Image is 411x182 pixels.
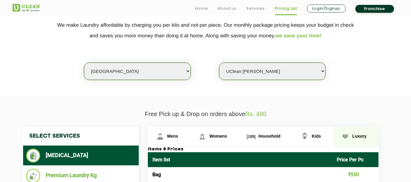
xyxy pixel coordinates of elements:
img: Womens [197,131,207,142]
img: Dry Cleaning [26,149,40,163]
span: Luxury [352,134,367,139]
img: Luxury [340,131,350,142]
img: UClean Laundry and Dry Cleaning [12,4,40,12]
img: Mens [155,131,165,142]
a: Franchise [355,5,394,13]
td: Bag [148,167,333,182]
span: Household [258,134,280,139]
span: Mens [167,134,178,139]
img: Household [246,131,256,142]
li: [MEDICAL_DATA] [26,149,136,163]
h4: Select Services [23,127,139,146]
a: Services [246,5,265,12]
span: we save your time! [275,33,322,39]
a: Home [195,5,208,12]
h3: Items & Prices [148,147,378,152]
th: Price Per Pc [332,152,378,167]
p: Free Pick up & Drop on orders above [12,111,399,118]
a: Pricing List [275,5,297,12]
span: Kids [312,134,321,139]
span: Rs. 480 [245,111,266,117]
th: Item list [148,152,333,167]
a: About us [218,5,236,12]
td: ₹550 [332,167,378,182]
p: We make Laundry affordable by charging you per kilo and not per piece. Our monthly package pricin... [12,20,399,41]
img: Kids [299,131,310,142]
span: Womens [209,134,227,139]
a: Login/Signup [307,5,346,12]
